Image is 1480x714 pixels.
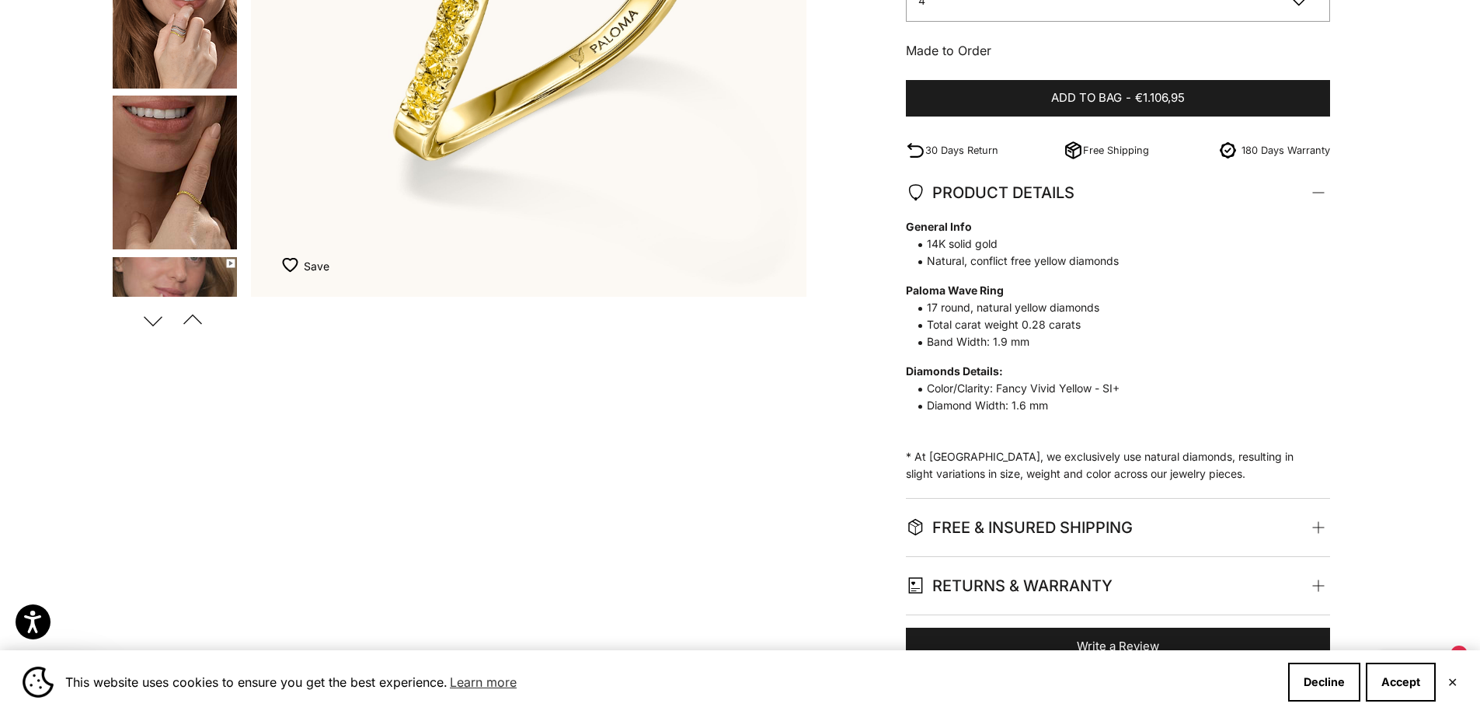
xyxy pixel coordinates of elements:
p: Made to Order [906,40,1331,61]
span: RETURNS & WARRANTY [906,573,1113,599]
span: Color/Clarity: Fancy Vivid Yellow - SI+ [906,380,1315,397]
span: €1.106,95 [1135,89,1185,108]
span: 14K solid gold [906,235,1315,253]
a: Write a Review [906,628,1331,665]
span: This website uses cookies to ensure you get the best experience. [65,670,1276,694]
span: Natural, conflict free yellow diamonds [906,253,1315,270]
img: wishlist [282,257,304,273]
button: Decline [1288,663,1360,702]
button: Add to Wishlist [282,250,329,281]
span: FREE & INSURED SHIPPING [906,514,1133,541]
strong: Paloma Wave Ring [906,282,1315,299]
p: Free Shipping [1083,142,1149,158]
span: Band Width: 1.9 mm [906,333,1315,350]
p: * At [GEOGRAPHIC_DATA], we exclusively use natural diamonds, resulting in slight variations in si... [906,218,1315,482]
span: 17 round, natural yellow diamonds [906,299,1315,316]
p: 180 Days Warranty [1241,142,1330,158]
img: #YellowGold #WhiteGold #RoseGold [113,257,237,411]
span: Diamond Width: 1.6 mm [906,397,1315,414]
summary: PRODUCT DETAILS [906,164,1331,221]
button: Go to item 6 [111,94,239,251]
button: Accept [1366,663,1436,702]
span: PRODUCT DETAILS [906,179,1074,206]
img: Cookie banner [23,667,54,698]
summary: FREE & INSURED SHIPPING [906,499,1331,556]
button: Add to bag-€1.106,95 [906,80,1331,117]
span: Total carat weight 0.28 carats [906,316,1315,333]
strong: General Info [906,218,1315,235]
button: Close [1447,677,1457,687]
summary: RETURNS & WARRANTY [906,557,1331,615]
strong: Diamonds Details: [906,363,1315,380]
span: Add to bag [1051,89,1122,108]
img: #YellowGold #WhiteGold #RoseGold [113,96,237,249]
a: Learn more [447,670,519,694]
button: Go to item 7 [111,256,239,413]
p: 30 Days Return [925,142,998,158]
